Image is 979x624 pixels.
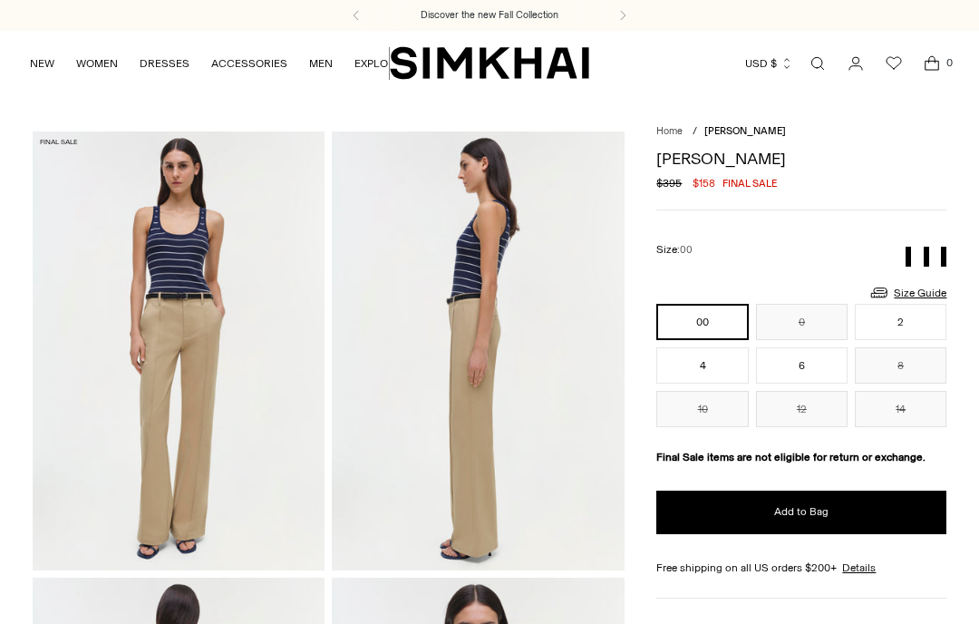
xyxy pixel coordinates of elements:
a: WOMEN [76,44,118,83]
img: Ansel Trouser [33,132,325,570]
a: MEN [309,44,333,83]
a: Details [842,560,876,576]
span: Add to Bag [774,504,829,520]
button: USD $ [745,44,793,83]
a: Wishlist [876,45,912,82]
a: EXPLORE [354,44,402,83]
button: 2 [855,304,946,340]
span: 0 [941,54,957,71]
h1: [PERSON_NAME] [656,151,946,167]
span: 00 [680,244,693,256]
a: Home [656,125,683,137]
a: Discover the new Fall Collection [421,8,558,23]
s: $395 [656,175,682,191]
button: 6 [756,347,848,384]
nav: breadcrumbs [656,124,946,140]
div: / [693,124,697,140]
a: Go to the account page [838,45,874,82]
a: Open search modal [800,45,836,82]
button: 0 [756,304,848,340]
a: ACCESSORIES [211,44,287,83]
a: DRESSES [140,44,189,83]
span: $158 [693,175,715,191]
img: Ansel Trouser [332,132,625,570]
button: 10 [656,391,748,427]
strong: Final Sale items are not eligible for return or exchange. [656,451,926,463]
a: Size Guide [868,281,946,304]
a: NEW [30,44,54,83]
button: Add to Bag [656,491,946,534]
span: [PERSON_NAME] [704,125,786,137]
button: 4 [656,347,748,384]
button: 14 [855,391,946,427]
a: Open cart modal [914,45,950,82]
div: Free shipping on all US orders $200+ [656,560,946,576]
button: 00 [656,304,748,340]
label: Size: [656,241,693,258]
a: SIMKHAI [390,45,589,81]
button: 12 [756,391,848,427]
button: 8 [855,347,946,384]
